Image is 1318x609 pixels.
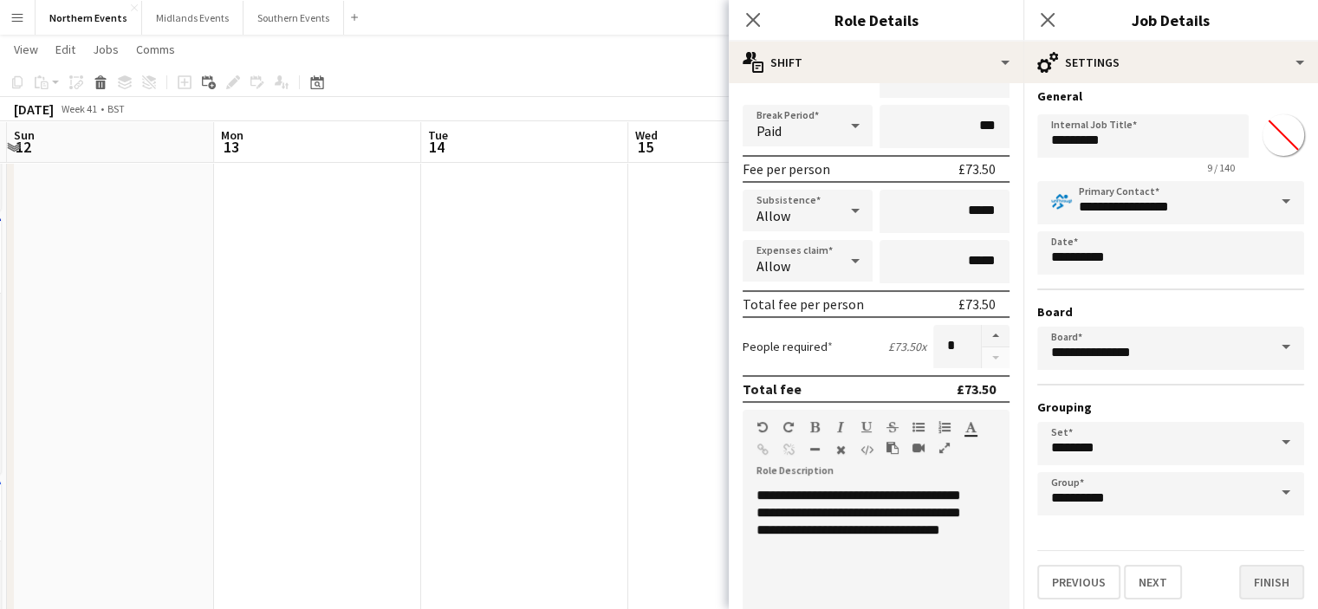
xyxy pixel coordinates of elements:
[1124,565,1182,599] button: Next
[635,127,658,143] span: Wed
[743,160,830,178] div: Fee per person
[1037,304,1304,320] h3: Board
[633,137,658,157] span: 15
[425,137,448,157] span: 14
[428,127,448,143] span: Tue
[834,443,847,457] button: Clear Formatting
[958,160,996,178] div: £73.50
[860,443,873,457] button: HTML Code
[743,380,802,398] div: Total fee
[86,38,126,61] a: Jobs
[1193,161,1249,174] span: 9 / 140
[1023,42,1318,83] div: Settings
[756,122,782,139] span: Paid
[957,380,996,398] div: £73.50
[129,38,182,61] a: Comms
[93,42,119,57] span: Jobs
[886,441,899,455] button: Paste as plain text
[958,295,996,313] div: £73.50
[964,420,977,434] button: Text Color
[729,9,1023,31] h3: Role Details
[808,420,821,434] button: Bold
[1239,565,1304,599] button: Finish
[7,38,45,61] a: View
[743,339,833,354] label: People required
[11,137,35,157] span: 12
[142,1,243,35] button: Midlands Events
[36,1,142,35] button: Northern Events
[756,257,790,275] span: Allow
[55,42,75,57] span: Edit
[1037,565,1120,599] button: Previous
[743,295,864,313] div: Total fee per person
[14,42,38,57] span: View
[782,420,795,434] button: Redo
[729,42,1023,83] div: Shift
[886,420,899,434] button: Strikethrough
[218,137,243,157] span: 13
[1023,9,1318,31] h3: Job Details
[912,420,925,434] button: Unordered List
[860,420,873,434] button: Underline
[243,1,344,35] button: Southern Events
[1037,88,1304,104] h3: General
[136,42,175,57] span: Comms
[938,441,951,455] button: Fullscreen
[756,420,769,434] button: Undo
[1037,399,1304,415] h3: Grouping
[14,127,35,143] span: Sun
[57,102,101,115] span: Week 41
[982,325,1010,347] button: Increase
[938,420,951,434] button: Ordered List
[834,420,847,434] button: Italic
[107,102,125,115] div: BST
[221,127,243,143] span: Mon
[14,100,54,118] div: [DATE]
[808,443,821,457] button: Horizontal Line
[888,339,926,354] div: £73.50 x
[49,38,82,61] a: Edit
[756,207,790,224] span: Allow
[912,441,925,455] button: Insert video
